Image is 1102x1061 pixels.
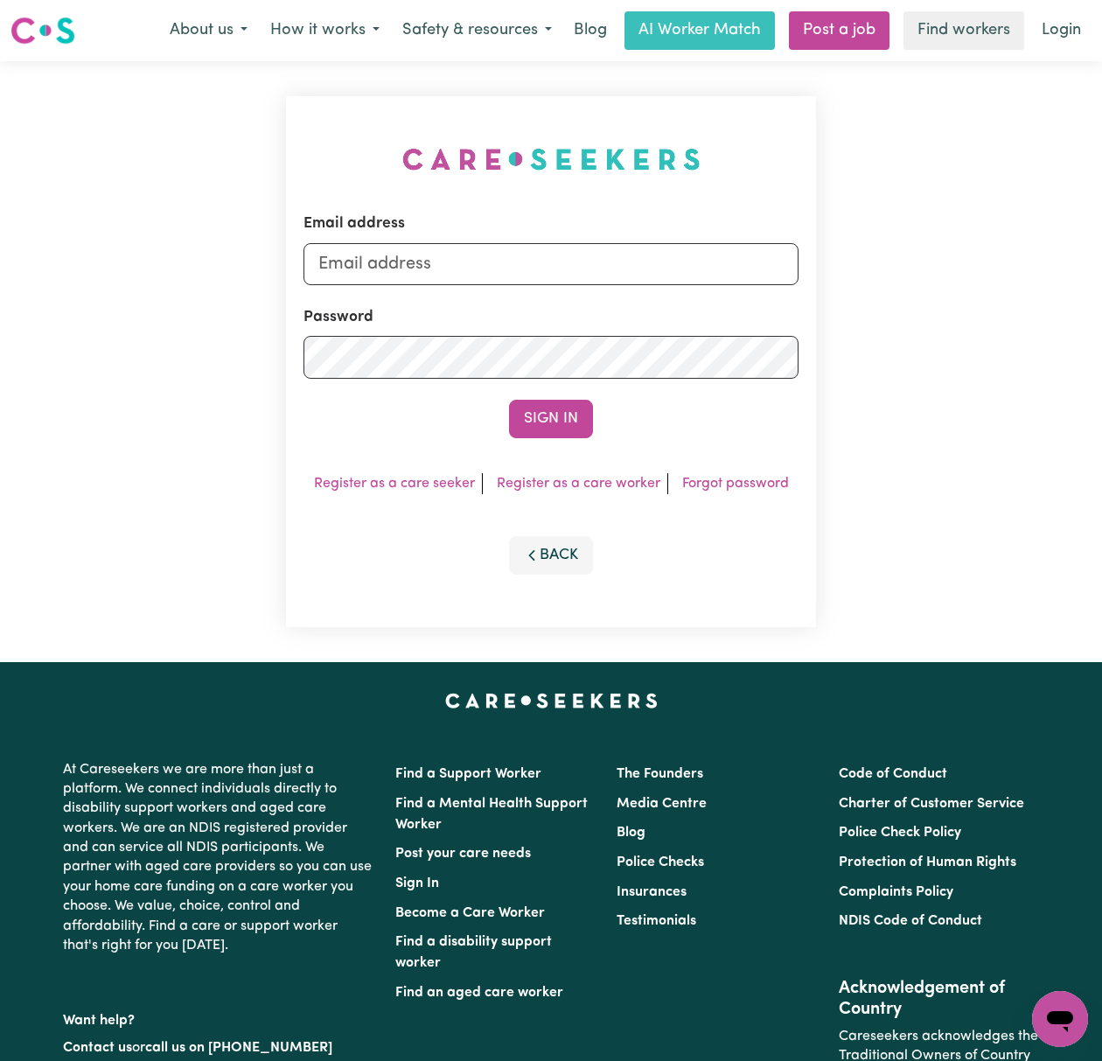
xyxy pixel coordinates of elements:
a: Code of Conduct [839,767,947,781]
a: Police Checks [617,855,704,869]
a: Contact us [63,1041,132,1055]
a: Post your care needs [395,847,531,861]
label: Password [303,306,373,329]
a: Find workers [903,11,1024,50]
a: AI Worker Match [624,11,775,50]
a: Blog [617,826,645,840]
h2: Acknowledgement of Country [839,978,1039,1020]
input: Email address [303,243,799,285]
button: Back [509,536,593,575]
button: Safety & resources [391,12,563,49]
button: About us [158,12,259,49]
a: Login [1031,11,1092,50]
a: Protection of Human Rights [839,855,1016,869]
a: Find a Support Worker [395,767,541,781]
a: NDIS Code of Conduct [839,914,982,928]
p: Want help? [63,1004,374,1030]
a: Find a Mental Health Support Worker [395,797,588,832]
a: Careseekers logo [10,10,75,51]
a: Become a Care Worker [395,906,545,920]
iframe: Button to launch messaging window [1032,991,1088,1047]
button: How it works [259,12,391,49]
a: The Founders [617,767,703,781]
a: Post a job [789,11,889,50]
a: Police Check Policy [839,826,961,840]
a: Complaints Policy [839,885,953,899]
p: At Careseekers we are more than just a platform. We connect individuals directly to disability su... [63,753,374,963]
label: Email address [303,213,405,235]
a: Register as a care seeker [314,477,475,491]
a: call us on [PHONE_NUMBER] [145,1041,332,1055]
a: Forgot password [682,477,789,491]
a: Find an aged care worker [395,986,563,1000]
button: Sign In [509,400,593,438]
a: Register as a care worker [497,477,660,491]
a: Blog [563,11,617,50]
a: Find a disability support worker [395,935,552,970]
img: Careseekers logo [10,15,75,46]
a: Careseekers home page [445,694,658,708]
a: Charter of Customer Service [839,797,1024,811]
a: Media Centre [617,797,707,811]
a: Testimonials [617,914,696,928]
a: Insurances [617,885,687,899]
a: Sign In [395,876,439,890]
